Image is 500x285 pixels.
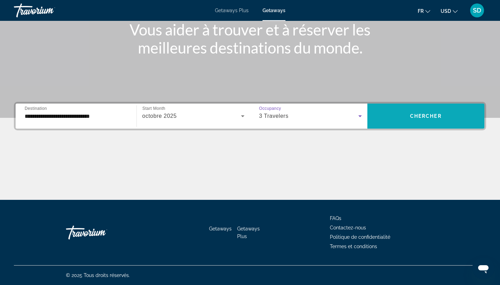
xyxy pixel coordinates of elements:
[259,106,281,111] span: Occupancy
[16,104,484,129] div: Search widget
[418,6,430,16] button: Change language
[410,113,442,119] span: Chercher
[473,7,481,14] span: SD
[142,113,177,119] span: octobre 2025
[472,257,494,279] iframe: Bouton de lancement de la fenêtre de messagerie
[367,104,485,129] button: Chercher
[330,225,366,230] a: Contactez-nous
[215,8,249,13] a: Getaways Plus
[418,8,424,14] span: fr
[441,8,451,14] span: USD
[237,226,260,239] a: Getaways Plus
[25,106,47,111] span: Destination
[259,113,289,119] span: 3 Travelers
[468,3,486,18] button: User Menu
[66,222,135,243] a: Travorium
[142,106,165,111] span: Start Month
[330,234,390,240] a: Politique de confidentialité
[66,272,130,278] span: © 2025 Tous droits réservés.
[14,1,83,19] a: Travorium
[209,226,232,231] a: Getaways
[441,6,458,16] button: Change currency
[262,8,285,13] a: Getaways
[120,21,380,57] h1: Vous aider à trouver et à réserver les meilleures destinations du monde.
[330,215,341,221] a: FAQs
[330,244,377,249] a: Termes et conditions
